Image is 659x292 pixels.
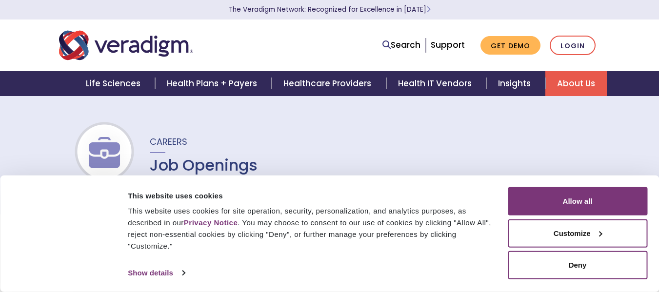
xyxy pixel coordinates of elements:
img: Veradigm logo [59,29,193,61]
a: Health Plans + Payers [155,71,272,96]
a: Healthcare Providers [272,71,386,96]
div: This website uses cookies for site operation, security, personalization, and analytics purposes, ... [128,205,497,252]
a: Health IT Vendors [386,71,486,96]
a: Show details [128,266,184,280]
button: Allow all [508,187,647,215]
button: Customize [508,219,647,247]
a: Support [431,39,465,51]
a: Privacy Notice [184,218,238,227]
span: Learn More [426,5,431,14]
span: Careers [150,136,187,148]
h1: Job Openings [150,156,258,175]
button: Deny [508,251,647,279]
a: Search [382,39,420,52]
div: This website uses cookies [128,190,497,201]
a: Get Demo [480,36,540,55]
a: About Us [545,71,607,96]
a: Insights [486,71,545,96]
a: Login [550,36,596,56]
a: The Veradigm Network: Recognized for Excellence in [DATE]Learn More [229,5,431,14]
a: Life Sciences [74,71,155,96]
